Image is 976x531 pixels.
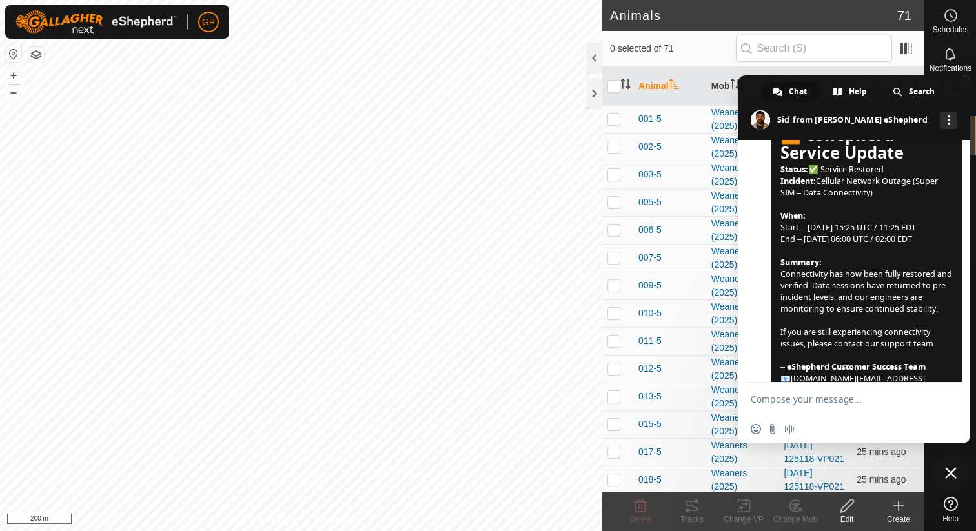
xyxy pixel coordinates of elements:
[784,440,844,464] a: [DATE] 125118-VP021
[751,424,761,434] span: Insert an emoji
[780,126,953,162] span: 🟧 eShepherd Service Update
[761,82,820,101] div: Chat
[769,514,821,525] div: Change Mob
[6,85,21,100] button: –
[638,195,662,209] span: 005-5
[780,210,806,221] span: When:
[711,217,774,244] div: Weaners (2025)
[711,272,774,299] div: Weaners (2025)
[780,164,808,175] span: Status:
[909,82,935,101] span: Search
[857,474,906,485] span: 15 Oct 2025, 2:32 pm
[873,514,924,525] div: Create
[629,515,652,524] span: Delete
[881,82,948,101] div: Search
[202,15,215,29] span: GP
[711,411,774,438] div: Weaners (2025)
[736,35,892,62] input: Search (S)
[638,390,662,403] span: 013-5
[711,328,774,355] div: Weaners (2025)
[851,67,924,106] th: Last Updated
[633,67,706,106] th: Animal
[784,424,795,434] span: Audio message
[638,279,662,292] span: 009-5
[638,445,662,459] span: 017-5
[780,257,822,268] span: Summary:
[784,468,844,492] a: [DATE] 125118-VP021
[638,223,662,237] span: 006-5
[897,6,911,25] span: 71
[638,334,662,348] span: 011-5
[931,454,970,492] div: Close chat
[15,10,177,34] img: Gallagher Logo
[821,82,880,101] div: Help
[780,373,925,396] a: [DOMAIN_NAME][EMAIL_ADDRESS][PERSON_NAME][DOMAIN_NAME]
[942,515,959,523] span: Help
[768,424,778,434] span: Send a file
[711,383,774,410] div: Weaners (2025)
[751,394,929,405] textarea: Compose your message...
[250,514,298,526] a: Privacy Policy
[638,112,662,126] span: 001-5
[711,300,774,327] div: Weaners (2025)
[711,189,774,216] div: Weaners (2025)
[610,42,736,55] span: 0 selected of 71
[711,106,774,133] div: Weaners (2025)
[779,67,852,106] th: VP
[857,446,906,457] span: 15 Oct 2025, 2:31 pm
[780,150,953,396] span: ✅ Service Restored Cellular Network Outage (Super SIM – Data Connectivity) Start – [DATE] 15:25 U...
[638,168,662,181] span: 003-5
[706,67,779,106] th: Mob
[314,514,352,526] a: Contact Us
[610,8,897,23] h2: Animals
[930,65,971,72] span: Notifications
[711,439,774,466] div: Weaners (2025)
[940,112,957,129] div: More channels
[780,361,926,372] span: – eShepherd Customer Success Team
[711,161,774,188] div: Weaners (2025)
[6,46,21,62] button: Reset Map
[730,81,740,91] p-sorticon: Activate to sort
[669,81,679,91] p-sorticon: Activate to sort
[821,514,873,525] div: Edit
[925,492,976,528] a: Help
[711,134,774,161] div: Weaners (2025)
[638,251,662,265] span: 007-5
[638,473,662,486] span: 018-5
[620,81,631,91] p-sorticon: Activate to sort
[638,417,662,431] span: 015-5
[932,26,968,34] span: Schedules
[666,514,718,525] div: Tracks
[711,245,774,272] div: Weaners (2025)
[718,514,769,525] div: Change VP
[638,306,662,320] span: 010-5
[638,362,662,376] span: 012-5
[638,140,662,154] span: 002-5
[711,356,774,383] div: Weaners (2025)
[28,47,44,63] button: Map Layers
[711,466,774,494] div: Weaners (2025)
[849,82,867,101] span: Help
[6,68,21,83] button: +
[780,175,816,186] span: Incident:
[789,82,807,101] span: Chat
